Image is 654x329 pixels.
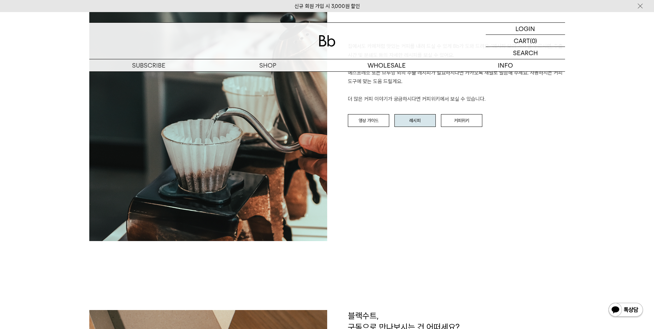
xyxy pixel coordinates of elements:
[486,35,565,47] a: CART (0)
[348,114,389,127] a: 영상 가이드
[446,59,565,71] p: INFO
[319,35,335,47] img: 로고
[348,42,565,104] p: 집에서도 카페처럼 맛있는 커피를 내려 드실 ﻿수 있게 Bb가 도와 드려요. '레시피 보러 가기'를 누르시면, 추출 시간 및 분쇄도 등의 자세한 레시피를 보실 수 있어요. 에스...
[514,35,530,47] p: CART
[486,23,565,35] a: LOGIN
[294,3,360,9] a: 신규 회원 가입 시 3,000원 할인
[515,23,535,34] p: LOGIN
[394,114,436,127] a: 레시피
[441,114,482,127] a: 커피위키
[530,35,537,47] p: (0)
[513,47,538,59] p: SEARCH
[327,59,446,71] p: WHOLESALE
[89,59,208,71] a: SUBSCRIBE
[89,3,327,241] img: a9080350f8f7d047e248a4ae6390d20f_153235.jpg
[208,59,327,71] a: SHOP
[608,302,644,319] img: 카카오톡 채널 1:1 채팅 버튼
